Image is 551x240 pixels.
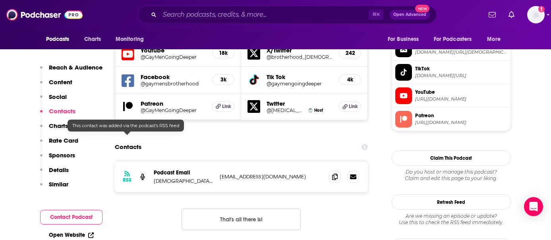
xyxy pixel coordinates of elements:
button: Social [40,93,67,108]
h5: 242 [346,50,354,56]
button: open menu [481,32,510,47]
h5: X/Twitter [267,46,333,54]
p: Rate Card [49,137,78,144]
img: Podchaser - Follow, Share and Rate Podcasts [6,7,83,22]
a: @GayMenGoingDeeper [141,54,206,60]
button: Nothing here. [182,209,301,230]
h5: 18k [219,50,228,56]
img: Calan Breckon [308,108,313,112]
h5: Tik Tok [267,73,333,81]
span: Monitoring [116,34,144,45]
p: Social [49,93,67,101]
button: Refresh Feed [392,194,511,210]
span: Podcasts [46,34,70,45]
span: Open Advanced [393,13,426,17]
h5: 4k [346,76,354,83]
button: Similar [40,180,68,195]
div: Claim and edit this page to your liking. [392,169,511,182]
button: open menu [382,32,429,47]
button: Contact Podcast [40,210,102,225]
a: Show notifications dropdown [505,8,518,21]
h5: Twitter [267,100,333,107]
a: Patreon[URL][DOMAIN_NAME] [395,111,507,128]
span: Host [314,108,323,113]
h3: RSS [123,177,131,183]
button: open menu [110,32,154,47]
button: Open AdvancedNew [390,10,430,19]
p: [EMAIL_ADDRESS][DOMAIN_NAME] [220,173,323,180]
span: twitter.com/brotherhood_gay [415,49,507,55]
h5: Patreon [141,100,206,107]
a: @[MEDICAL_DATA]_B [267,107,305,113]
span: For Podcasters [434,34,472,45]
a: YouTube[URL][DOMAIN_NAME] [395,87,507,104]
span: ⌘ K [369,10,383,20]
button: Rate Card [40,137,78,151]
h5: Facebook [141,73,206,81]
button: open menu [41,32,80,47]
div: Are we missing an episode or update? Use this to check the RSS feed immediately. [392,213,511,226]
span: More [487,34,501,45]
a: Link [212,101,234,112]
button: open menu [429,32,483,47]
p: Charts [49,122,68,130]
a: @gaymengoingdeeper [267,81,333,87]
button: Details [40,166,69,181]
a: @brotherhood_[DEMOGRAPHIC_DATA] [267,54,333,60]
a: Link [339,101,361,112]
span: TikTok [415,65,507,72]
span: tiktok.com/@gaymengoingdeeper [415,73,507,79]
h2: Contacts [115,139,141,155]
p: Similar [49,180,68,188]
p: Content [49,78,72,86]
span: https://www.patreon.com/GayMenGoingDeeper [415,120,507,126]
span: Patreon [415,112,507,119]
svg: Add a profile image [538,6,545,12]
div: Search podcasts, credits, & more... [138,6,437,24]
a: Charts [79,32,106,47]
img: User Profile [527,6,545,23]
span: New [415,5,429,12]
div: Open Intercom Messenger [524,197,543,216]
button: Sponsors [40,151,75,166]
h5: 3k [219,76,228,83]
p: Details [49,166,69,174]
button: Reach & Audience [40,64,102,78]
p: Podcast Email [154,169,213,176]
span: https://www.youtube.com/@GayMenGoingDeeper [415,96,507,102]
button: Content [40,78,72,93]
a: @gaymensbrotherhood [141,81,206,87]
p: Contacts [49,107,75,115]
p: Reach & Audience [49,64,102,71]
a: Show notifications dropdown [485,8,499,21]
button: Contacts [40,107,75,122]
p: Sponsors [49,151,75,159]
span: Link [222,103,231,110]
span: For Business [388,34,419,45]
a: Open Website [49,232,94,238]
h5: Youtube [141,46,206,54]
div: This contact was added via the podcast's RSS feed [68,120,184,132]
button: Claim This Podcast [392,150,511,166]
input: Search podcasts, credits, & more... [160,8,369,21]
span: YouTube [415,89,507,96]
span: Logged in as simonkids1 [527,6,545,23]
button: Show profile menu [527,6,545,23]
button: Charts [40,122,68,137]
span: Charts [84,34,101,45]
a: TikTok[DOMAIN_NAME][URL] [395,64,507,81]
span: Do you host or manage this podcast? [392,169,511,175]
a: @GayMenGoingDeeper [141,107,206,113]
span: Link [349,103,358,110]
p: [DEMOGRAPHIC_DATA]'s Brotherhood [154,178,213,184]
